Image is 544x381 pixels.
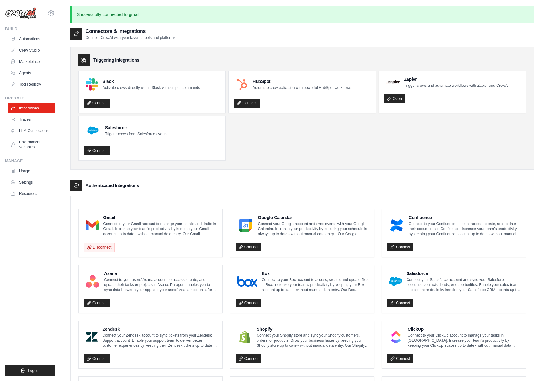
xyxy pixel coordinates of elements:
h3: Triggering Integrations [93,57,139,63]
p: Connect to your Box account to access, create, and update files in Box. Increase your team’s prod... [262,277,369,292]
p: Activate crews directly within Slack with simple commands [103,85,200,90]
a: Connect [236,354,262,363]
span: Resources [19,191,37,196]
img: ClickUp Logo [389,331,403,343]
p: Connect to your Gmail account to manage your emails and drafts in Gmail. Increase your team’s pro... [103,221,217,236]
p: Connect to your ClickUp account to manage your tasks in [GEOGRAPHIC_DATA]. Increase your team’s p... [408,333,521,348]
h4: Google Calendar [258,214,369,221]
a: Open [384,94,405,103]
img: Zapier Logo [386,80,400,84]
a: Connect [84,299,110,307]
h4: Confluence [409,214,521,221]
button: Disconnect [84,243,115,252]
p: Successfully connected to gmail [70,6,534,23]
h2: Connectors & Integrations [86,28,175,35]
img: Box Logo [237,275,257,288]
h4: Gmail [103,214,217,221]
a: Crew Studio [8,45,55,55]
h4: Zendesk [102,326,217,332]
img: Google Calendar Logo [237,219,254,232]
a: Connect [84,354,110,363]
a: Connect [234,99,260,108]
img: Gmail Logo [86,219,99,232]
h3: Authenticated Integrations [86,182,139,189]
p: Automate crew activation with powerful HubSpot workflows [253,85,351,90]
h4: Shopify [257,326,369,332]
h4: Salesforce [406,270,521,277]
a: Connect [387,354,413,363]
a: Environment Variables [8,137,55,152]
a: Connect [84,146,110,155]
a: Marketplace [8,57,55,67]
a: Settings [8,177,55,187]
button: Resources [8,189,55,199]
a: Connect [84,99,110,108]
a: Usage [8,166,55,176]
p: Connect your Salesforce account and sync your Salesforce accounts, contacts, leads, or opportunit... [406,277,521,292]
p: Trigger crews and automate workflows with Zapier and CrewAI [404,83,509,88]
a: Connect [387,299,413,307]
span: Logout [28,368,40,373]
img: HubSpot Logo [236,78,248,91]
h4: HubSpot [253,78,351,85]
img: Shopify Logo [237,331,253,343]
p: Connect to your Confluence account access, create, and update their documents in Confluence. Incr... [409,221,521,236]
h4: Zapier [404,76,509,82]
img: Zendesk Logo [86,331,98,343]
button: Logout [5,365,55,376]
a: Connect [387,243,413,251]
img: Confluence Logo [389,219,404,232]
a: Traces [8,114,55,124]
a: Agents [8,68,55,78]
p: Connect your Google account and sync events with your Google Calendar. Increase your productivity... [258,221,369,236]
img: Slack Logo [86,78,98,91]
p: Connect to your users’ Asana account to access, create, and update their tasks or projects in Asa... [104,277,217,292]
a: Tool Registry [8,79,55,89]
h4: ClickUp [408,326,521,332]
img: Logo [5,7,36,19]
img: Asana Logo [86,275,100,288]
div: Operate [5,96,55,101]
h4: Asana [104,270,217,277]
div: Manage [5,158,55,163]
img: Salesforce Logo [389,275,402,288]
a: Automations [8,34,55,44]
a: Connect [236,243,262,251]
h4: Box [262,270,369,277]
p: Connect CrewAI with your favorite tools and platforms [86,35,175,40]
a: Integrations [8,103,55,113]
p: Connect your Zendesk account to sync tickets from your Zendesk Support account. Enable your suppo... [102,333,217,348]
a: LLM Connections [8,126,55,136]
img: Salesforce Logo [86,123,101,138]
a: Connect [236,299,262,307]
div: Build [5,26,55,31]
h4: Salesforce [105,124,167,131]
h4: Slack [103,78,200,85]
p: Trigger crews from Salesforce events [105,131,167,136]
p: Connect your Shopify store and sync your Shopify customers, orders, or products. Grow your busine... [257,333,369,348]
